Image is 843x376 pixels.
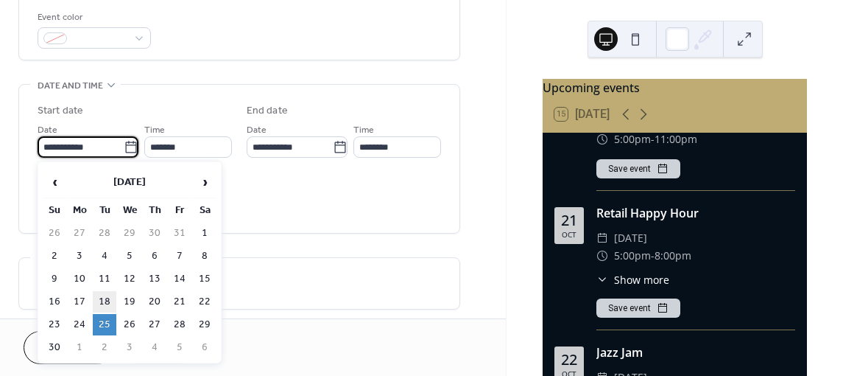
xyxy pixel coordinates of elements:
span: 5:00pm [614,130,651,148]
div: Start date [38,103,83,119]
td: 26 [43,223,66,244]
td: 6 [143,246,166,267]
td: 1 [193,223,216,244]
td: 7 [168,246,191,267]
span: 11:00pm [655,130,697,148]
span: 5:00pm [614,247,651,265]
div: ​ [596,130,608,148]
td: 30 [143,223,166,244]
td: 30 [43,337,66,358]
td: 16 [43,291,66,313]
td: 4 [143,337,166,358]
td: 20 [143,291,166,313]
td: 1 [68,337,91,358]
td: 24 [68,314,91,335]
th: Fr [168,200,191,221]
span: Date [247,122,267,138]
td: 27 [68,223,91,244]
td: 10 [68,268,91,290]
span: Date and time [38,78,103,94]
th: [DATE] [68,167,191,198]
div: End date [247,103,288,119]
span: - [651,247,655,265]
td: 6 [193,337,216,358]
span: 8:00pm [655,247,691,265]
td: 31 [168,223,191,244]
td: 5 [168,337,191,358]
td: 3 [68,246,91,267]
div: 22 [561,352,577,367]
th: Sa [193,200,216,221]
span: Show more [614,272,669,288]
span: [DATE] [614,229,647,247]
td: 23 [43,314,66,335]
span: ‹ [43,167,66,197]
td: 27 [143,314,166,335]
td: 2 [43,246,66,267]
th: Th [143,200,166,221]
td: 3 [118,337,141,358]
td: 29 [193,314,216,335]
td: 2 [93,337,116,358]
td: 12 [118,268,141,290]
button: ​Show more [596,272,669,288]
div: 21 [561,213,577,228]
td: 29 [118,223,141,244]
span: Time [144,122,165,138]
div: Oct [562,231,576,238]
td: 11 [93,268,116,290]
div: ​ [596,247,608,265]
div: Upcoming events [543,79,807,97]
td: 22 [193,291,216,313]
td: 14 [168,268,191,290]
th: We [118,200,141,221]
td: 19 [118,291,141,313]
button: Save event [596,299,680,318]
th: Mo [68,200,91,221]
td: 9 [43,268,66,290]
span: - [651,130,655,148]
td: 21 [168,291,191,313]
td: 28 [93,223,116,244]
div: ​ [596,272,608,288]
span: Time [353,122,374,138]
td: 8 [193,246,216,267]
td: 26 [118,314,141,335]
td: 25 [93,314,116,335]
span: › [194,167,216,197]
td: 13 [143,268,166,290]
div: ​ [596,229,608,247]
td: 5 [118,246,141,267]
td: 18 [93,291,116,313]
button: Save event [596,159,680,178]
td: 4 [93,246,116,267]
td: 17 [68,291,91,313]
span: Date [38,122,57,138]
td: 15 [193,268,216,290]
th: Tu [93,200,116,221]
div: Jazz Jam [596,344,795,361]
div: Event color [38,10,148,25]
div: Retail Happy Hour [596,204,795,222]
th: Su [43,200,66,221]
td: 28 [168,314,191,335]
button: Cancel [24,331,114,364]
